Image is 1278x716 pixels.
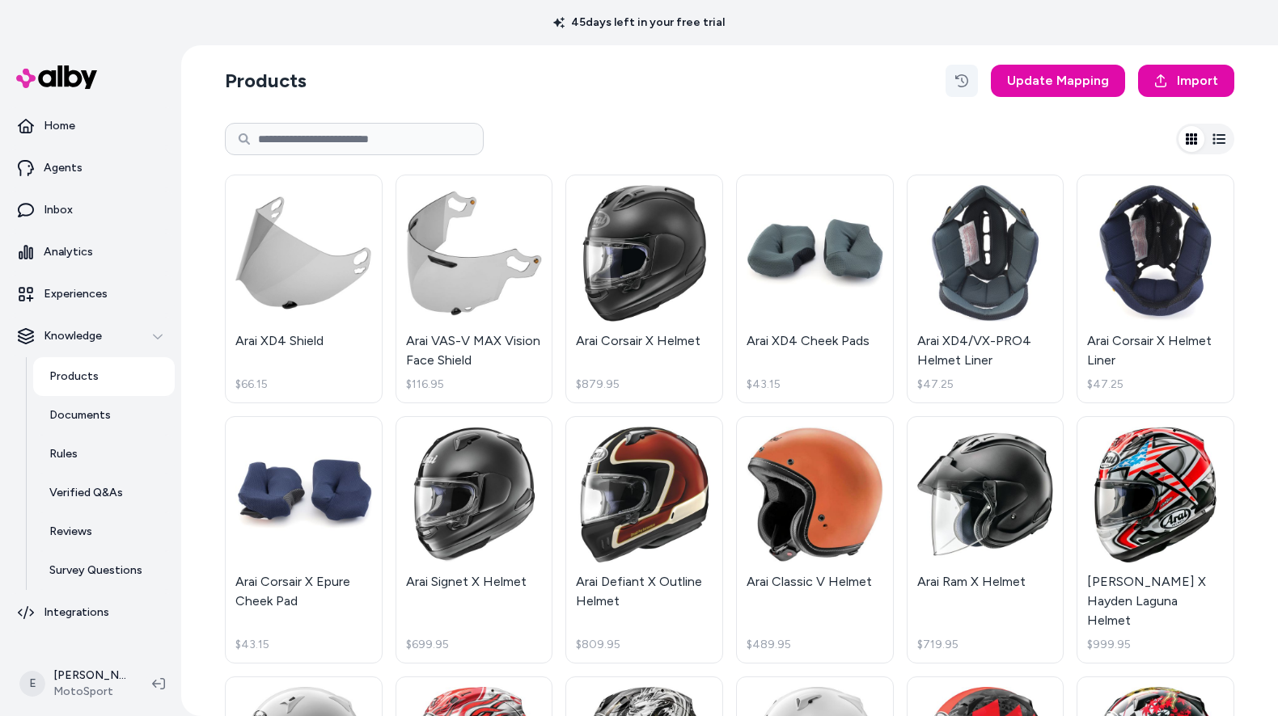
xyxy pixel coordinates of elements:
[44,202,73,218] p: Inbox
[991,65,1125,97] a: Update Mapping
[225,175,383,403] a: Arai XD4 ShieldArai XD4 Shield$66.15
[44,604,109,621] p: Integrations
[907,175,1064,403] a: Arai XD4/VX-PRO4 Helmet LinerArai XD4/VX-PRO4 Helmet Liner$47.25
[49,407,111,423] p: Documents
[49,524,92,540] p: Reviews
[225,68,307,94] h2: Products
[6,149,175,187] a: Agents
[44,160,83,176] p: Agents
[49,446,78,462] p: Rules
[49,562,142,579] p: Survey Questions
[544,15,734,31] p: 45 days left in your free trial
[19,671,45,697] span: E
[736,175,894,403] a: Arai XD4 Cheek PadsArai XD4 Cheek Pads$43.15
[10,658,139,710] button: E[PERSON_NAME]MotoSport
[53,684,126,700] span: MotoSport
[44,118,75,134] p: Home
[33,396,175,435] a: Documents
[736,416,894,664] a: Arai Classic V HelmetArai Classic V Helmet$489.95
[396,416,553,664] a: Arai Signet X HelmetArai Signet X Helmet$699.95
[16,65,97,89] img: alby Logo
[1077,175,1234,403] a: Arai Corsair X Helmet LinerArai Corsair X Helmet Liner$47.25
[1177,71,1218,91] span: Import
[565,175,723,403] a: Arai Corsair X HelmetArai Corsair X Helmet$879.95
[33,474,175,512] a: Verified Q&As
[6,107,175,145] a: Home
[44,328,102,344] p: Knowledge
[33,435,175,474] a: Rules
[6,191,175,230] a: Inbox
[1077,416,1234,664] a: Arai Corsair X Hayden Laguna Helmet[PERSON_NAME] X Hayden Laguna Helmet$999.95
[1007,71,1109,91] span: Update Mapping
[225,416,383,664] a: Arai Corsair X Epure Cheek PadArai Corsair X Epure Cheek Pad$43.15
[565,416,723,664] a: Arai Defiant X Outline HelmetArai Defiant X Outline Helmet$809.95
[6,593,175,632] a: Integrations
[6,233,175,272] a: Analytics
[33,512,175,551] a: Reviews
[49,485,123,501] p: Verified Q&As
[53,668,126,684] p: [PERSON_NAME]
[1138,65,1234,97] a: Import
[6,317,175,356] button: Knowledge
[44,286,108,302] p: Experiences
[907,416,1064,664] a: Arai Ram X HelmetArai Ram X Helmet$719.95
[396,175,553,403] a: Arai VAS-V MAX Vision Face ShieldArai VAS-V MAX Vision Face Shield$116.95
[44,244,93,260] p: Analytics
[49,369,99,385] p: Products
[33,357,175,396] a: Products
[6,275,175,314] a: Experiences
[33,551,175,590] a: Survey Questions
